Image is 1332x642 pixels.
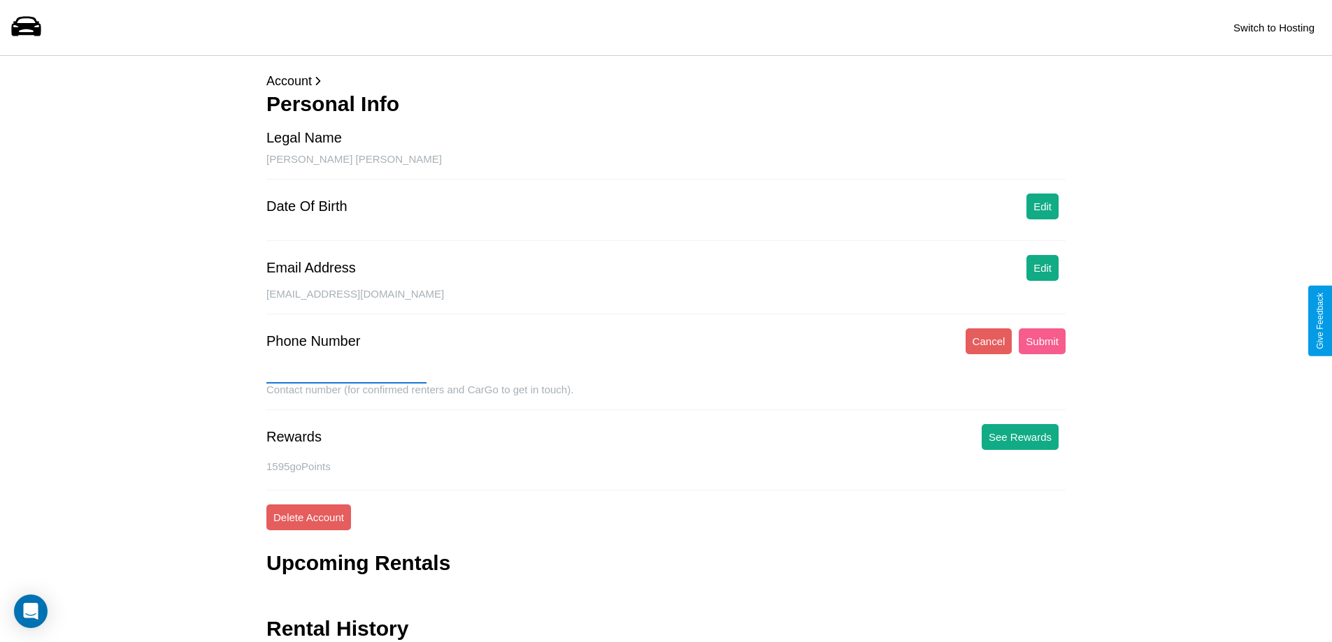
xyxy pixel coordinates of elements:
p: Account [266,70,1066,92]
button: Switch to Hosting [1226,15,1322,41]
div: Phone Number [266,333,361,349]
div: [PERSON_NAME] [PERSON_NAME] [266,153,1066,180]
button: Delete Account [266,504,351,530]
div: Give Feedback [1315,293,1325,349]
button: Submit [1019,328,1066,354]
div: Rewards [266,429,322,445]
button: Edit [1026,255,1059,281]
div: Email Address [266,260,356,276]
div: Date Of Birth [266,198,348,214]
button: See Rewards [982,424,1059,450]
h3: Personal Info [266,92,1066,116]
div: [EMAIL_ADDRESS][DOMAIN_NAME] [266,288,1066,314]
button: Edit [1026,194,1059,219]
div: Contact number (for confirmed renters and CarGo to get in touch). [266,384,1066,410]
button: Cancel [966,328,1012,354]
div: Open Intercom Messenger [14,594,48,628]
h3: Upcoming Rentals [266,551,450,575]
div: Legal Name [266,130,342,146]
p: 1595 goPoints [266,457,1066,476]
h3: Rental History [266,617,408,641]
